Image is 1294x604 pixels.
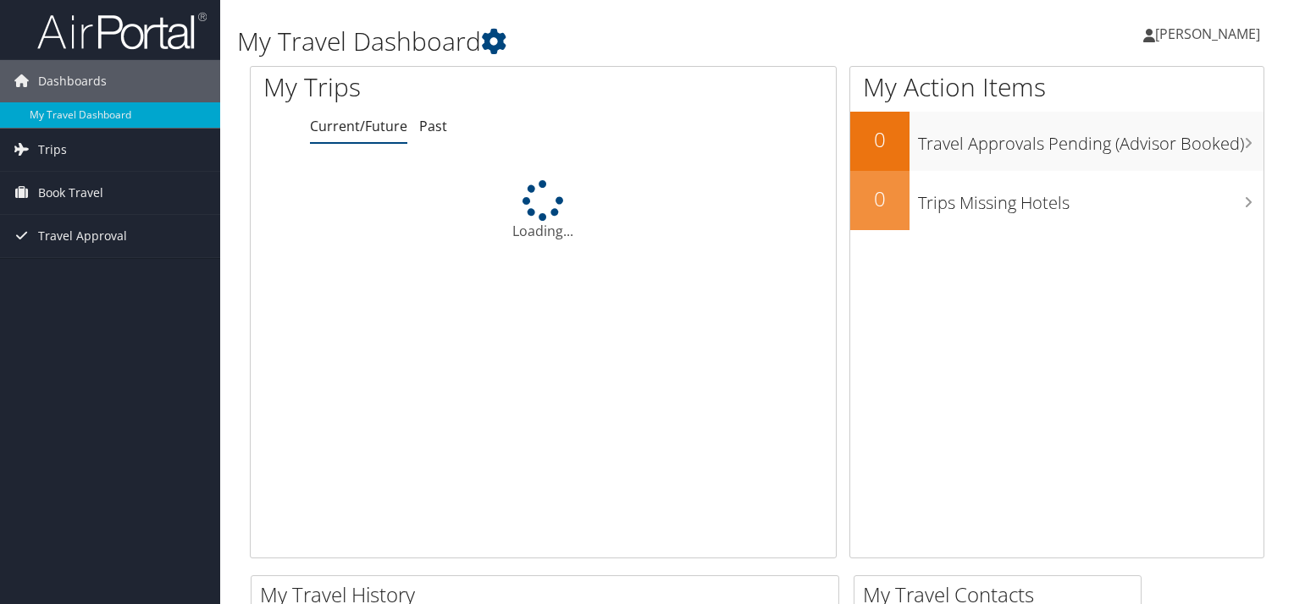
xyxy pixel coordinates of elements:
span: Travel Approval [38,215,127,257]
span: Trips [38,129,67,171]
span: Dashboards [38,60,107,102]
h3: Trips Missing Hotels [918,183,1264,215]
a: Past [419,117,447,135]
span: [PERSON_NAME] [1155,25,1260,43]
h1: My Travel Dashboard [237,24,931,59]
h1: My Action Items [850,69,1264,105]
img: airportal-logo.png [37,11,207,51]
div: Loading... [251,180,836,241]
span: Book Travel [38,172,103,214]
h3: Travel Approvals Pending (Advisor Booked) [918,124,1264,156]
a: [PERSON_NAME] [1143,8,1277,59]
a: 0Trips Missing Hotels [850,171,1264,230]
a: 0Travel Approvals Pending (Advisor Booked) [850,112,1264,171]
a: Current/Future [310,117,407,135]
h2: 0 [850,184,910,213]
h2: 0 [850,125,910,154]
h1: My Trips [263,69,579,105]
